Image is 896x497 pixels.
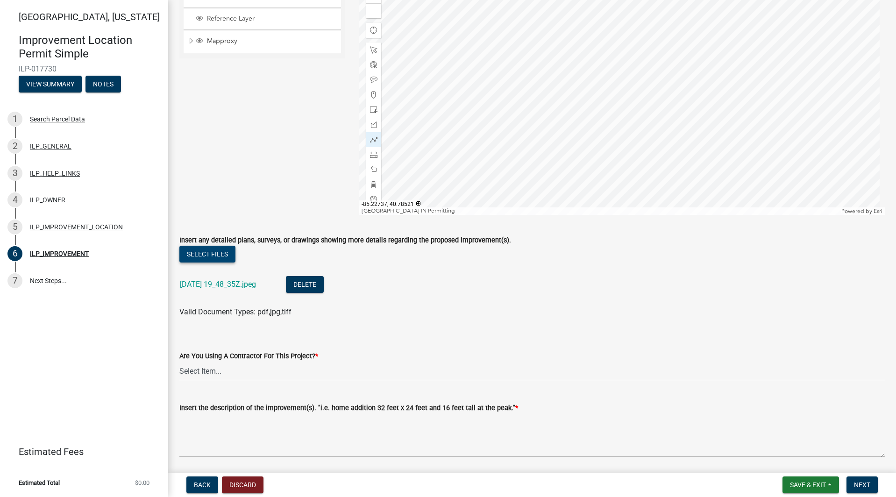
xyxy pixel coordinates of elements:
[286,276,324,293] button: Delete
[187,37,194,47] span: Expand
[359,207,839,215] div: [GEOGRAPHIC_DATA] IN Permitting
[205,14,338,23] span: Reference Layer
[205,37,338,45] span: Mapproxy
[846,476,878,493] button: Next
[30,197,65,203] div: ILP_OWNER
[179,246,235,263] button: Select files
[85,76,121,92] button: Notes
[186,476,218,493] button: Back
[366,23,381,38] div: Find my location
[7,139,22,154] div: 2
[366,3,381,18] div: Zoom out
[184,31,341,53] li: Mapproxy
[19,11,160,22] span: [GEOGRAPHIC_DATA], [US_STATE]
[782,476,839,493] button: Save & Exit
[7,112,22,127] div: 1
[19,64,149,73] span: ILP-017730
[30,116,85,122] div: Search Parcel Data
[194,37,338,46] div: Mapproxy
[854,481,870,489] span: Next
[7,273,22,288] div: 7
[19,76,82,92] button: View Summary
[19,81,82,88] wm-modal-confirm: Summary
[179,405,518,412] label: Insert the description of the improvement(s). "i.e. home addition 32 feet x 24 feet and 16 feet t...
[179,353,318,360] label: Are You Using A Contractor For This Project?
[19,34,161,61] h4: Improvement Location Permit Simple
[30,224,123,230] div: ILP_IMPROVEMENT_LOCATION
[30,143,71,149] div: ILP_GENERAL
[179,237,511,244] label: Insert any detailed plans, surveys, or drawings showing more details regarding the proposed impro...
[7,220,22,234] div: 5
[222,476,263,493] button: Discard
[790,481,826,489] span: Save & Exit
[30,170,80,177] div: ILP_HELP_LINKS
[30,250,89,257] div: ILP_IMPROVEMENT
[19,480,60,486] span: Estimated Total
[180,280,256,289] a: [DATE] 19_48_35Z.jpeg
[194,14,338,24] div: Reference Layer
[135,480,149,486] span: $0.00
[7,442,153,461] a: Estimated Fees
[874,208,882,214] a: Esri
[286,281,324,290] wm-modal-confirm: Delete Document
[7,192,22,207] div: 4
[184,9,341,30] li: Reference Layer
[179,307,292,316] span: Valid Document Types: pdf,jpg,tiff
[7,166,22,181] div: 3
[839,207,885,215] div: Powered by
[85,81,121,88] wm-modal-confirm: Notes
[7,246,22,261] div: 6
[194,481,211,489] span: Back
